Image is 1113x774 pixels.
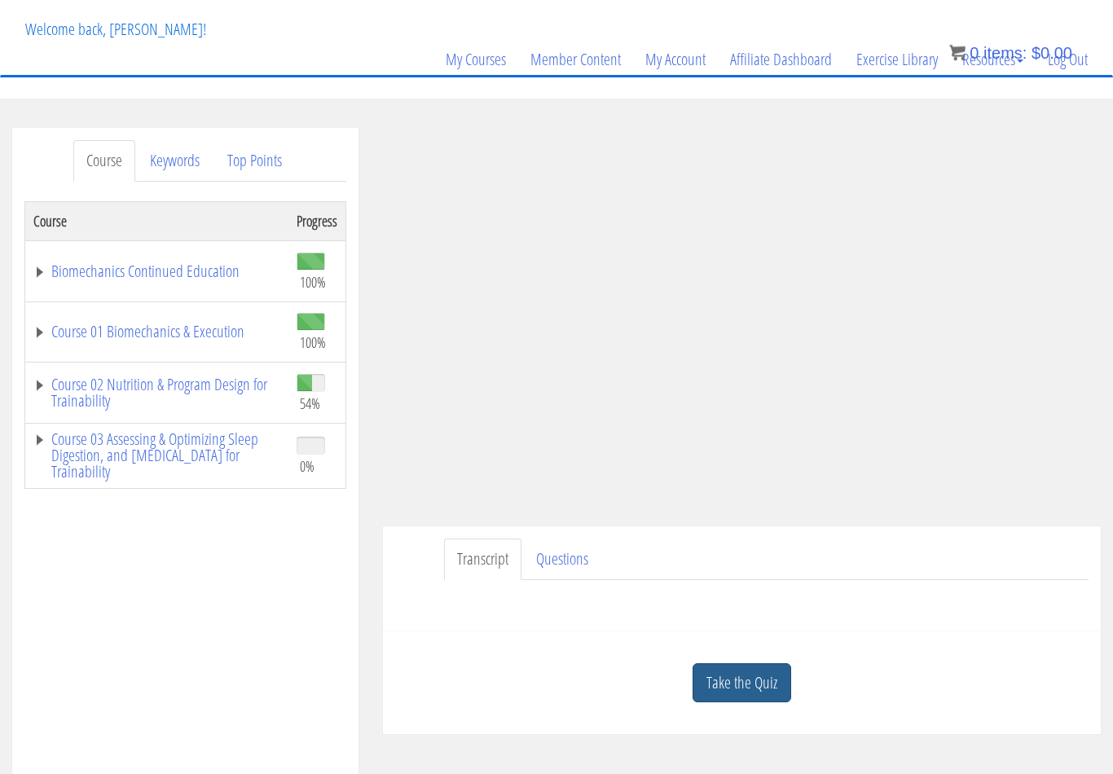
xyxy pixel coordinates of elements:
[970,44,979,62] span: 0
[949,44,1072,62] a: 0 items: $0.00
[300,334,326,352] span: 100%
[33,264,280,280] a: Biomechanics Continued Education
[693,664,791,704] a: Take the Quiz
[1032,44,1072,62] bdi: 0.00
[25,202,289,241] th: Course
[518,21,633,99] a: Member Content
[33,377,280,410] a: Course 02 Nutrition & Program Design for Trainability
[444,539,521,581] a: Transcript
[633,21,718,99] a: My Account
[1032,44,1040,62] span: $
[288,202,346,241] th: Progress
[33,432,280,481] a: Course 03 Assessing & Optimizing Sleep Digestion, and [MEDICAL_DATA] for Trainability
[949,45,966,61] img: icon11.png
[300,395,320,413] span: 54%
[137,141,213,183] a: Keywords
[983,44,1027,62] span: items:
[950,21,1036,99] a: Resources
[844,21,950,99] a: Exercise Library
[300,274,326,292] span: 100%
[33,324,280,341] a: Course 01 Biomechanics & Execution
[214,141,295,183] a: Top Points
[523,539,601,581] a: Questions
[1036,21,1100,99] a: Log Out
[718,21,844,99] a: Affiliate Dashboard
[73,141,135,183] a: Course
[300,458,315,476] span: 0%
[433,21,518,99] a: My Courses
